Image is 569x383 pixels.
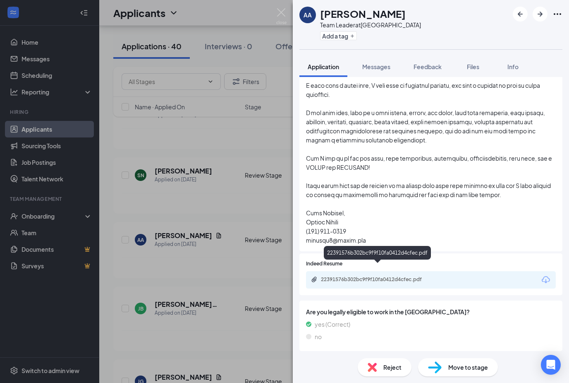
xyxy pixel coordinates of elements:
[311,276,445,284] a: Paperclip22391576b302bc9f9f10fa0412d4cfec.pdf
[533,7,547,22] button: ArrowRight
[507,63,519,70] span: Info
[515,9,525,19] svg: ArrowLeftNew
[320,7,406,21] h1: [PERSON_NAME]
[306,307,556,316] span: Are you legally eligible to work in the [GEOGRAPHIC_DATA]?
[513,7,528,22] button: ArrowLeftNew
[311,276,318,283] svg: Paperclip
[383,363,402,372] span: Reject
[448,363,488,372] span: Move to stage
[552,9,562,19] svg: Ellipses
[315,320,350,329] span: yes (Correct)
[320,31,357,40] button: PlusAdd a tag
[350,34,355,39] svg: Plus
[308,63,339,70] span: Application
[535,9,545,19] svg: ArrowRight
[315,332,322,341] span: no
[304,11,312,19] div: AA
[320,21,421,29] div: Team Leader at [GEOGRAPHIC_DATA]
[541,275,551,285] svg: Download
[362,63,390,70] span: Messages
[467,63,479,70] span: Files
[324,246,431,260] div: 22391576b302bc9f9f10fa0412d4cfec.pdf
[414,63,442,70] span: Feedback
[541,355,561,375] div: Open Intercom Messenger
[306,260,342,268] span: Indeed Resume
[321,276,437,283] div: 22391576b302bc9f9f10fa0412d4cfec.pdf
